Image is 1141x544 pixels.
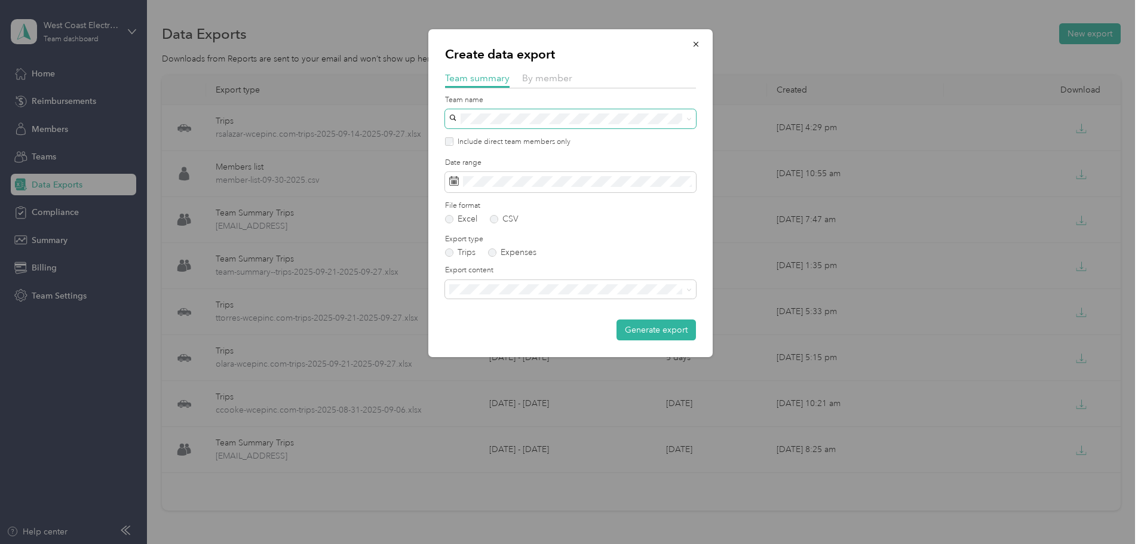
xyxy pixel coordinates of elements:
[445,201,696,211] label: File format
[1074,477,1141,544] iframe: Everlance-gr Chat Button Frame
[445,46,696,63] p: Create data export
[445,72,510,84] span: Team summary
[522,72,572,84] span: By member
[445,248,476,257] label: Trips
[445,215,477,223] label: Excel
[445,265,696,276] label: Export content
[488,248,536,257] label: Expenses
[445,158,696,168] label: Date range
[453,137,570,147] label: Include direct team members only
[616,319,696,340] button: Generate export
[490,215,519,223] label: CSV
[445,95,696,106] label: Team name
[445,234,696,245] label: Export type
